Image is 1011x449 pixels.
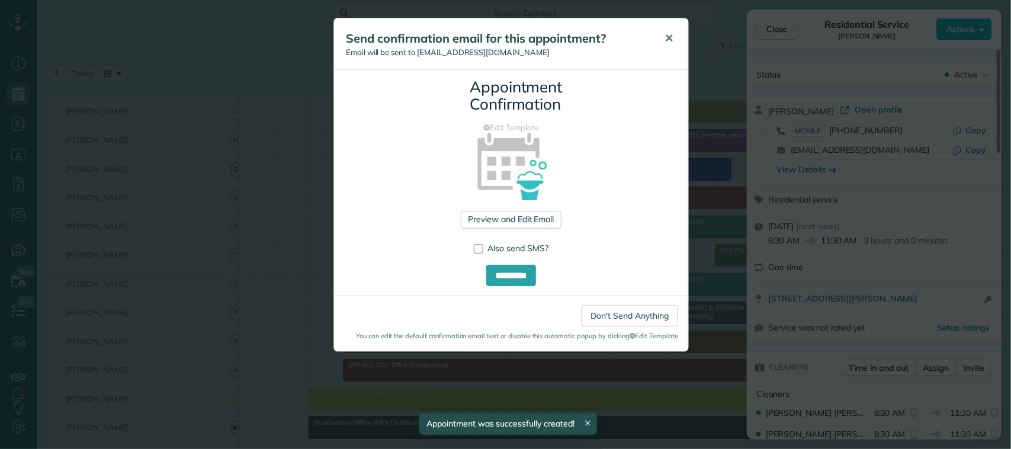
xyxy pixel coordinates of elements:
[346,30,648,47] h5: Send confirmation email for this appointment?
[343,122,679,133] a: Edit Template
[458,112,564,218] img: appointment_confirmation_icon-141e34405f88b12ade42628e8c248340957700ab75a12ae832a8710e9b578dc5.png
[470,79,553,113] h3: Appointment Confirmation
[487,243,548,254] span: Also send SMS?
[344,331,678,341] small: You can edit the default confirmation email text or disable this automatic popup by clicking Edit...
[665,31,673,45] span: ✕
[346,47,550,57] span: Email will be sent to [EMAIL_ADDRESS][DOMAIN_NAME]
[419,413,597,435] div: Appointment was successfully created!
[582,305,678,326] a: Don't Send Anything
[461,211,561,229] a: Preview and Edit Email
